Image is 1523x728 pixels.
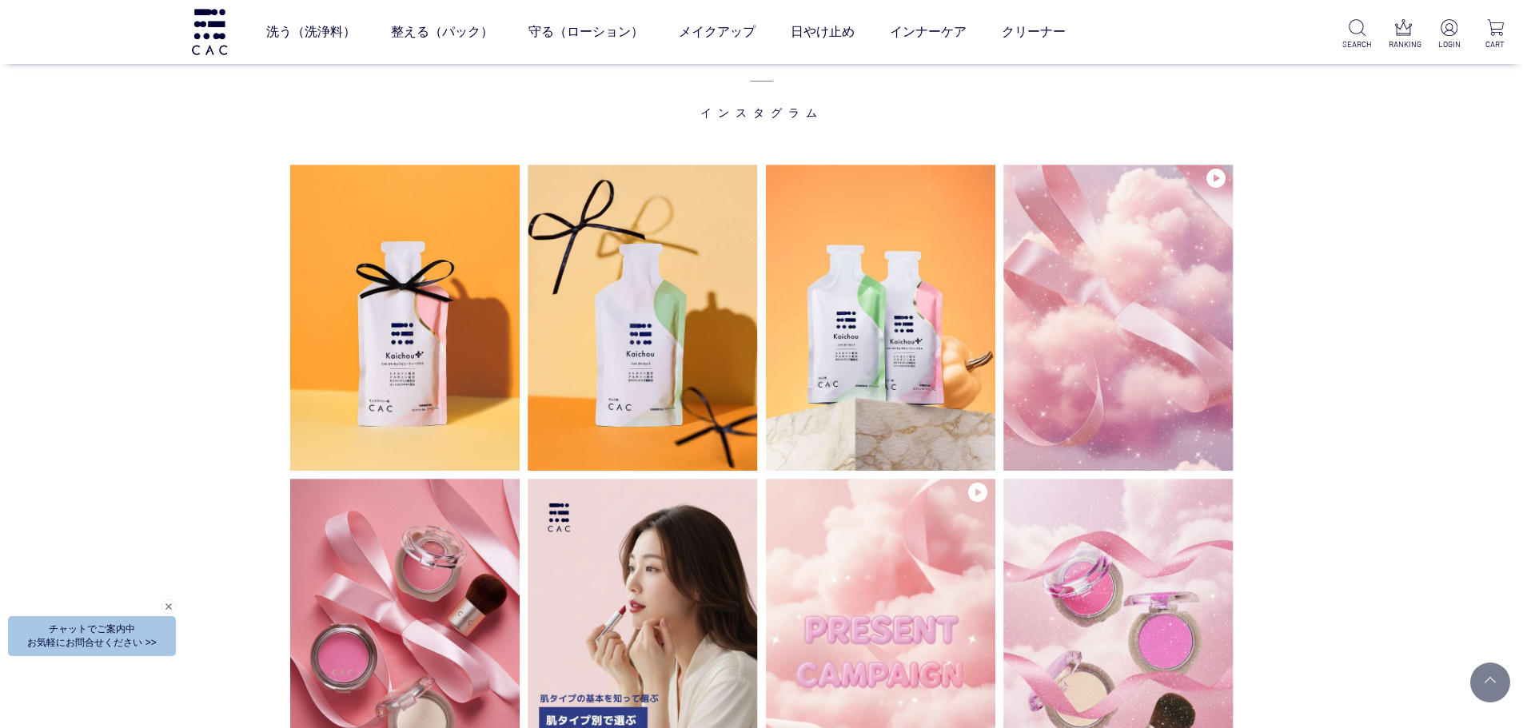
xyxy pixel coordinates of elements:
[391,10,493,54] a: 整える（パック）
[1003,165,1234,471] img: Photo by cac_cosme.official
[1389,38,1418,50] p: RANKING
[1481,38,1510,50] p: CART
[1389,19,1418,50] a: RANKING
[282,57,1242,121] span: インスタグラム
[1434,38,1464,50] p: LOGIN
[290,165,520,471] img: Photo by cac_cosme.official
[528,10,644,54] a: 守る（ローション）
[1342,38,1372,50] p: SEARCH
[1342,19,1372,50] a: SEARCH
[1481,19,1510,50] a: CART
[1002,10,1066,54] a: クリーナー
[266,10,356,54] a: 洗う（洗浄料）
[528,165,758,471] img: Photo by cac_cosme.official
[766,165,996,471] img: Photo by cac_cosme.official
[791,10,855,54] a: 日やけ止め
[890,10,967,54] a: インナーケア
[189,9,229,54] img: logo
[679,10,756,54] a: メイクアップ
[1434,19,1464,50] a: LOGIN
